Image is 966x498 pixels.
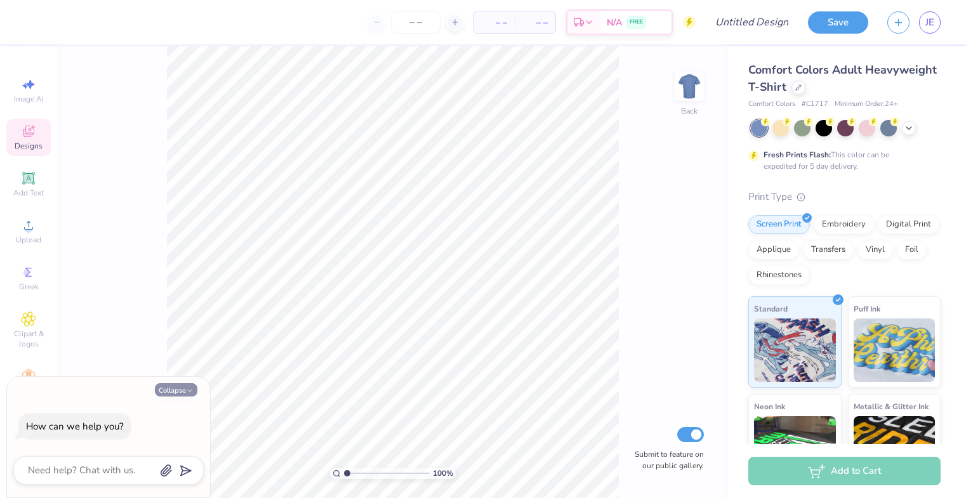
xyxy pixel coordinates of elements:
[19,282,39,292] span: Greek
[628,449,704,471] label: Submit to feature on our public gallery.
[681,105,698,117] div: Back
[754,416,836,480] img: Neon Ink
[764,149,920,172] div: This color can be expedited for 5 day delivery.
[748,266,810,285] div: Rhinestones
[854,400,929,413] span: Metallic & Glitter Ink
[748,215,810,234] div: Screen Print
[482,16,507,29] span: – –
[748,240,799,259] div: Applique
[13,188,44,198] span: Add Text
[764,150,831,160] strong: Fresh Prints Flash:
[854,318,936,382] img: Puff Ink
[854,416,936,480] img: Metallic & Glitter Ink
[754,302,788,315] span: Standard
[814,215,874,234] div: Embroidery
[919,11,941,34] a: JE
[16,235,41,245] span: Upload
[748,99,795,110] span: Comfort Colors
[835,99,898,110] span: Minimum Order: 24 +
[391,11,440,34] input: – –
[897,240,927,259] div: Foil
[754,318,836,382] img: Standard
[925,15,934,30] span: JE
[6,329,51,349] span: Clipart & logos
[878,215,939,234] div: Digital Print
[854,302,880,315] span: Puff Ink
[630,18,643,27] span: FREE
[857,240,893,259] div: Vinyl
[803,240,854,259] div: Transfers
[433,468,453,479] span: 100 %
[748,190,941,204] div: Print Type
[705,10,798,35] input: Untitled Design
[155,383,197,396] button: Collapse
[748,62,937,95] span: Comfort Colors Adult Heavyweight T-Shirt
[607,16,622,29] span: N/A
[15,141,43,151] span: Designs
[14,94,44,104] span: Image AI
[677,74,702,99] img: Back
[754,400,785,413] span: Neon Ink
[802,99,828,110] span: # C1717
[808,11,868,34] button: Save
[522,16,548,29] span: – –
[26,420,124,433] div: How can we help you?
